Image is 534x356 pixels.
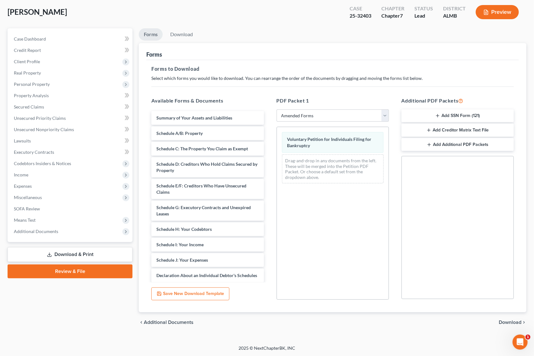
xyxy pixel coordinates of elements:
i: chevron_right [521,320,526,325]
button: Save New Download Template [151,287,229,301]
span: Additional Documents [144,320,194,325]
span: Schedule A/B: Property [156,131,203,136]
span: Schedule C: The Property You Claim as Exempt [156,146,248,151]
button: Add Additional PDF Packets [402,138,514,151]
span: Income [14,172,28,177]
span: Schedule H: Your Codebtors [156,226,212,232]
a: Lawsuits [9,135,132,147]
h5: Forms to Download [151,65,514,73]
iframe: Intercom live chat [513,335,528,350]
div: Lead [414,12,433,19]
span: Secured Claims [14,104,44,109]
i: chevron_left [139,320,144,325]
span: Summary of Your Assets and Liabilities [156,115,232,120]
h5: PDF Packet 1 [277,97,389,104]
span: Schedule I: Your Income [156,242,204,247]
button: Download chevron_right [499,320,526,325]
a: Property Analysis [9,90,132,101]
a: Credit Report [9,45,132,56]
a: chevron_left Additional Documents [139,320,194,325]
span: Expenses [14,183,32,189]
div: Case [350,5,371,12]
div: Chapter [381,5,404,12]
a: Download [165,28,198,41]
div: Forms [146,51,162,58]
span: 1 [526,335,531,340]
a: Forms [139,28,163,41]
span: Client Profile [14,59,40,64]
div: Chapter [381,12,404,19]
span: [PERSON_NAME] [8,7,67,16]
a: Secured Claims [9,101,132,113]
span: Executory Contracts [14,149,54,155]
span: Real Property [14,70,41,75]
button: Add Creditor Matrix Text File [402,124,514,137]
a: SOFA Review [9,203,132,214]
span: Credit Report [14,47,41,53]
span: Schedule E/F: Creditors Who Have Unsecured Claims [156,183,246,195]
button: Preview [476,5,519,19]
p: Select which forms you would like to download. You can rearrange the order of the documents by dr... [151,75,514,81]
div: District [443,5,466,12]
h5: Additional PDF Packets [402,97,514,104]
span: SOFA Review [14,206,40,211]
span: Schedule J: Your Expenses [156,257,208,263]
span: Means Test [14,217,36,223]
a: Review & File [8,264,132,278]
span: 7 [400,13,403,19]
span: Case Dashboard [14,36,46,42]
div: 25-32403 [350,12,371,19]
a: Unsecured Nonpriority Claims [9,124,132,135]
span: Codebtors Insiders & Notices [14,161,71,166]
span: Declaration About an Individual Debtor's Schedules [156,273,257,278]
span: Unsecured Priority Claims [14,115,66,121]
span: Miscellaneous [14,195,42,200]
a: Executory Contracts [9,147,132,158]
a: Case Dashboard [9,33,132,45]
a: Download & Print [8,247,132,262]
div: ALMB [443,12,466,19]
span: Schedule D: Creditors Who Hold Claims Secured by Property [156,161,257,173]
span: Schedule G: Executory Contracts and Unexpired Leases [156,205,251,216]
button: Add SSN Form (121) [402,109,514,123]
span: Property Analysis [14,93,49,98]
span: Lawsuits [14,138,31,143]
span: Download [499,320,521,325]
div: Status [414,5,433,12]
span: Voluntary Petition for Individuals Filing for Bankruptcy [287,136,372,148]
span: Personal Property [14,81,50,87]
h5: Available Forms & Documents [151,97,264,104]
span: Unsecured Nonpriority Claims [14,127,74,132]
a: Unsecured Priority Claims [9,113,132,124]
span: Additional Documents [14,229,58,234]
div: Drag-and-drop in any documents from the left. These will be merged into the Petition PDF Packet. ... [282,154,384,183]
